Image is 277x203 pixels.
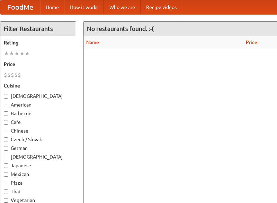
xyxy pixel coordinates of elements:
ng-pluralize: No restaurants found. :-( [87,25,154,32]
li: $ [18,71,21,79]
input: Chinese [4,129,8,133]
h4: Filter Restaurants [0,22,76,36]
input: Japanese [4,163,8,168]
h5: Cuisine [4,82,72,89]
input: American [4,103,8,107]
input: Pizza [4,181,8,185]
input: [DEMOGRAPHIC_DATA] [4,94,8,99]
h5: Price [4,61,72,68]
a: Who we are [104,0,141,14]
a: Home [40,0,64,14]
label: American [4,101,72,108]
input: [DEMOGRAPHIC_DATA] [4,155,8,159]
input: German [4,146,8,151]
li: ★ [9,50,14,57]
h5: Rating [4,39,72,46]
label: [DEMOGRAPHIC_DATA] [4,93,72,100]
a: How it works [64,0,104,14]
a: Recipe videos [141,0,182,14]
li: ★ [19,50,25,57]
input: Thai [4,189,8,194]
li: ★ [14,50,19,57]
label: Chinese [4,127,72,134]
a: FoodMe [0,0,40,14]
li: $ [7,71,11,79]
input: Mexican [4,172,8,177]
input: Barbecue [4,111,8,116]
label: Cafe [4,119,72,126]
a: Name [86,40,99,45]
label: Czech / Slovak [4,136,72,143]
label: Japanese [4,162,72,169]
input: Vegetarian [4,198,8,203]
input: Cafe [4,120,8,125]
label: Barbecue [4,110,72,117]
label: Mexican [4,171,72,178]
input: Czech / Slovak [4,137,8,142]
label: Thai [4,188,72,195]
label: [DEMOGRAPHIC_DATA] [4,153,72,160]
li: ★ [4,50,9,57]
a: Price [246,40,257,45]
li: $ [4,71,7,79]
li: $ [14,71,18,79]
li: ★ [25,50,30,57]
li: $ [11,71,14,79]
label: Pizza [4,179,72,186]
label: German [4,145,72,152]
